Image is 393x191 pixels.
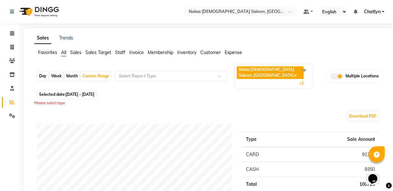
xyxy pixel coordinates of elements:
[242,162,292,177] td: CASH
[292,132,379,147] th: Sale Amount
[292,147,379,162] td: 91375
[242,147,292,162] td: CARD
[177,50,197,55] span: Inventory
[49,72,63,81] div: Week
[81,72,111,81] div: Custom Range
[300,81,309,85] span: +1
[61,50,66,55] span: All
[59,35,73,41] a: Trends
[66,92,94,97] span: [DATE] - [DATE]
[200,50,221,55] span: Customer
[348,112,378,121] button: Download PDF
[366,165,387,185] iframe: chat widget
[34,32,51,44] a: Sales
[129,50,144,55] span: Invoice
[70,50,81,55] span: Sales
[346,73,379,80] span: Multiple Locations
[37,90,96,98] span: Selected date:
[294,73,297,78] a: x
[242,132,292,147] th: Type
[115,50,125,55] span: Staff
[16,3,61,21] img: logo
[85,50,111,55] span: Sales Target
[65,72,80,81] div: Month
[292,162,379,177] td: 9350
[37,72,48,81] div: Day
[364,8,381,15] span: Chatlyn
[239,67,294,78] span: Nalaa [DEMOGRAPHIC_DATA] Saloon, [GEOGRAPHIC_DATA]
[34,100,384,106] div: Please select type
[225,50,242,55] span: Expense
[38,50,57,55] span: Favorites
[148,50,173,55] span: Membership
